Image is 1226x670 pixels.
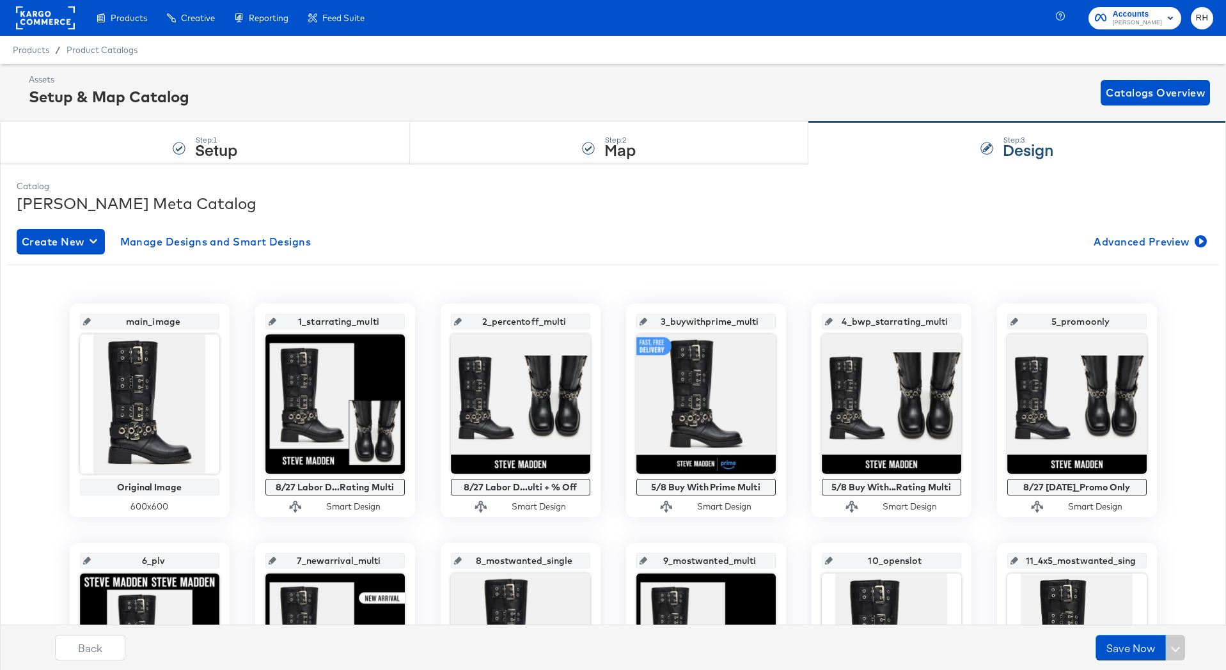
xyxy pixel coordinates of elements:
[697,501,751,513] div: Smart Design
[17,229,105,254] button: Create New
[1096,635,1166,660] button: Save Now
[120,233,311,251] span: Manage Designs and Smart Designs
[604,139,636,160] strong: Map
[49,45,67,55] span: /
[249,13,288,23] span: Reporting
[1106,84,1205,102] span: Catalogs Overview
[269,482,402,492] div: 8/27 Labor D...Rating Multi
[80,501,219,513] div: 600 x 600
[22,233,100,251] span: Create New
[1094,233,1204,251] span: Advanced Preview
[326,501,381,513] div: Smart Design
[13,45,49,55] span: Products
[17,192,1209,214] div: [PERSON_NAME] Meta Catalog
[883,501,937,513] div: Smart Design
[512,501,566,513] div: Smart Design
[195,136,237,144] div: Step: 1
[1010,482,1143,492] div: 8/27 [DATE]_Promo Only
[55,635,125,660] button: Back
[1113,8,1162,21] span: Accounts
[17,180,1209,192] div: Catalog
[195,139,237,160] strong: Setup
[1101,80,1210,105] button: Catalogs Overview
[454,482,587,492] div: 8/27 Labor D...ulti + % Off
[67,45,138,55] a: Product Catalogs
[322,13,365,23] span: Feed Suite
[604,136,636,144] div: Step: 2
[640,482,773,492] div: 5/8 Buy With Prime Multi
[29,86,189,107] div: Setup & Map Catalog
[1003,136,1053,144] div: Step: 3
[1191,7,1213,29] button: RH
[1088,7,1181,29] button: Accounts[PERSON_NAME]
[1196,11,1208,26] span: RH
[825,482,958,492] div: 5/8 Buy With...Rating Multi
[83,482,216,492] div: Original Image
[111,13,147,23] span: Products
[115,229,317,254] button: Manage Designs and Smart Designs
[1088,229,1209,254] button: Advanced Preview
[1113,18,1162,28] span: [PERSON_NAME]
[1068,501,1122,513] div: Smart Design
[1003,139,1053,160] strong: Design
[29,74,189,86] div: Assets
[181,13,215,23] span: Creative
